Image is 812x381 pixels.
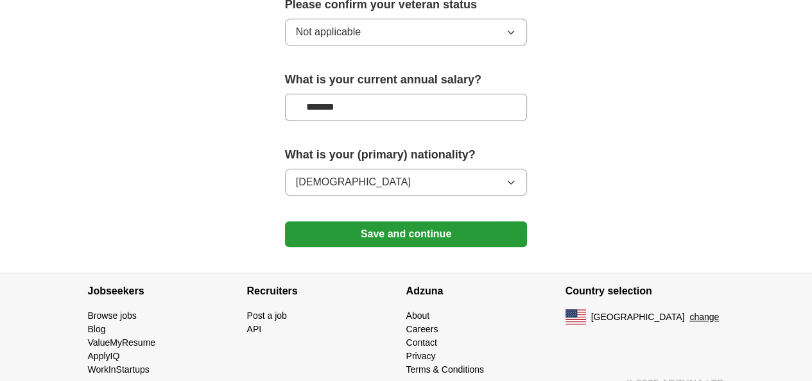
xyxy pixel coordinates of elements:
[285,221,528,247] button: Save and continue
[247,310,287,321] a: Post a job
[566,309,586,325] img: US flag
[591,310,685,324] span: [GEOGRAPHIC_DATA]
[285,146,528,164] label: What is your (primary) nationality?
[566,273,725,309] h4: Country selection
[406,310,430,321] a: About
[406,364,484,375] a: Terms & Conditions
[88,351,120,361] a: ApplyIQ
[406,324,438,334] a: Careers
[285,19,528,46] button: Not applicable
[296,174,411,190] span: [DEMOGRAPHIC_DATA]
[88,324,106,334] a: Blog
[406,351,436,361] a: Privacy
[285,169,528,196] button: [DEMOGRAPHIC_DATA]
[247,324,262,334] a: API
[406,337,437,348] a: Contact
[296,24,361,40] span: Not applicable
[88,337,156,348] a: ValueMyResume
[285,71,528,89] label: What is your current annual salary?
[88,364,150,375] a: WorkInStartups
[689,310,719,324] button: change
[88,310,137,321] a: Browse jobs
